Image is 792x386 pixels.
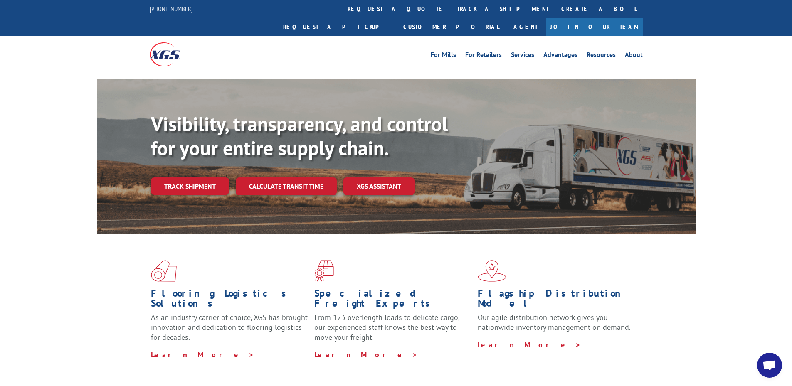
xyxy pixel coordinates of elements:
[151,111,448,161] b: Visibility, transparency, and control for your entire supply chain.
[505,18,546,36] a: Agent
[314,260,334,282] img: xgs-icon-focused-on-flooring-red
[546,18,643,36] a: Join Our Team
[397,18,505,36] a: Customer Portal
[151,177,229,195] a: Track shipment
[478,260,506,282] img: xgs-icon-flagship-distribution-model-red
[431,52,456,61] a: For Mills
[151,350,254,359] a: Learn More >
[543,52,577,61] a: Advantages
[511,52,534,61] a: Services
[151,260,177,282] img: xgs-icon-total-supply-chain-intelligence-red
[478,288,635,312] h1: Flagship Distribution Model
[236,177,337,195] a: Calculate transit time
[314,350,418,359] a: Learn More >
[314,288,471,312] h1: Specialized Freight Experts
[465,52,502,61] a: For Retailers
[151,288,308,312] h1: Flooring Logistics Solutions
[314,312,471,349] p: From 123 overlength loads to delicate cargo, our experienced staff knows the best way to move you...
[151,312,308,342] span: As an industry carrier of choice, XGS has brought innovation and dedication to flooring logistics...
[150,5,193,13] a: [PHONE_NUMBER]
[625,52,643,61] a: About
[478,340,581,349] a: Learn More >
[757,353,782,378] div: Open chat
[277,18,397,36] a: Request a pickup
[343,177,415,195] a: XGS ASSISTANT
[478,312,631,332] span: Our agile distribution network gives you nationwide inventory management on demand.
[587,52,616,61] a: Resources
